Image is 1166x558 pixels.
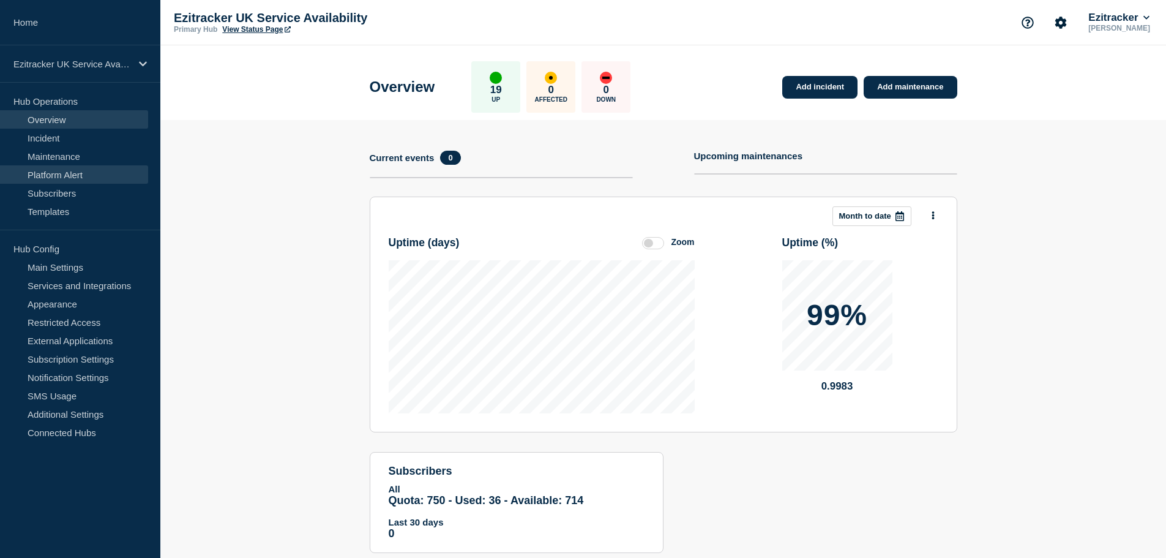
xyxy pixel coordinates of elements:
[545,72,557,84] div: affected
[832,206,911,226] button: Month to date
[491,96,500,103] p: Up
[490,72,502,84] div: up
[782,380,892,393] p: 0.9983
[389,494,584,507] span: Quota: 750 - Used: 36 - Available: 714
[596,96,616,103] p: Down
[389,527,645,540] p: 0
[13,59,131,69] p: Ezitracker UK Service Availability
[389,465,645,478] h4: subscribers
[1086,12,1152,24] button: Ezitracker
[1015,10,1041,36] button: Support
[694,151,803,161] h4: Upcoming maintenances
[807,301,867,330] p: 99%
[1048,10,1074,36] button: Account settings
[389,236,460,249] h3: Uptime ( days )
[1086,24,1153,32] p: [PERSON_NAME]
[370,78,435,96] h1: Overview
[370,153,435,163] h4: Current events
[389,517,645,527] p: Last 30 days
[604,84,609,96] p: 0
[671,237,694,247] div: Zoom
[548,84,554,96] p: 0
[782,76,858,99] a: Add incident
[490,84,502,96] p: 19
[600,72,612,84] div: down
[174,25,217,34] p: Primary Hub
[535,96,567,103] p: Affected
[389,484,645,494] p: All
[864,76,957,99] a: Add maintenance
[174,11,419,25] p: Ezitracker UK Service Availability
[782,236,839,249] h3: Uptime ( % )
[222,25,290,34] a: View Status Page
[440,151,460,165] span: 0
[839,211,891,221] p: Month to date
